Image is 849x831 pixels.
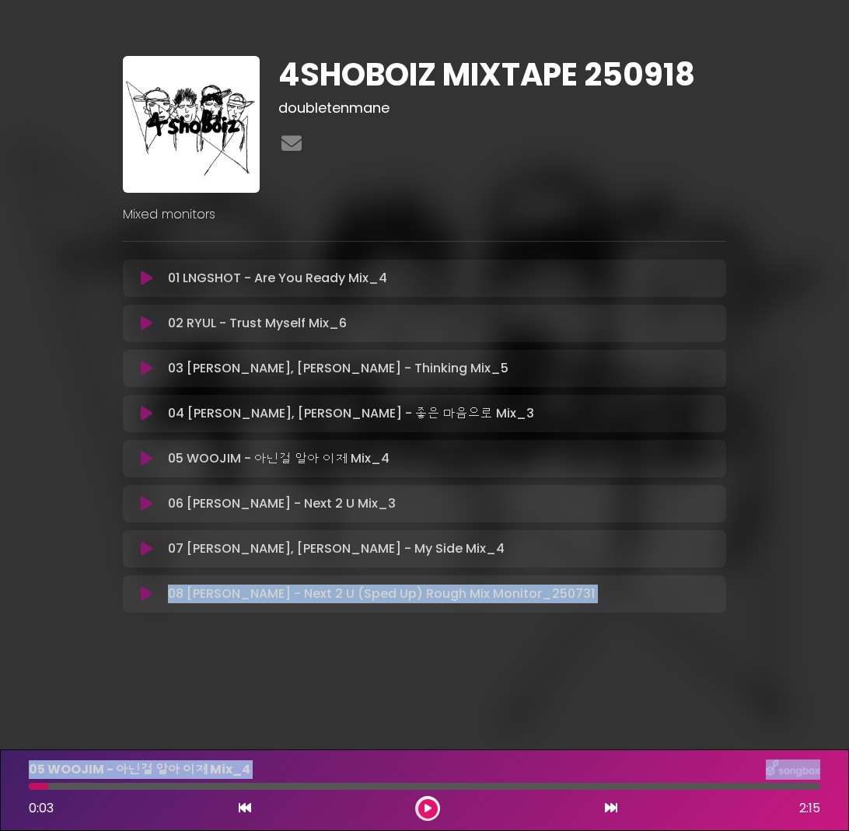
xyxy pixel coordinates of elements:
img: WpJZf4DWQ0Wh4nhxdG2j [123,56,260,193]
h1: 4SHOBOIZ MIXTAPE 250918 [278,56,726,93]
p: 08 [PERSON_NAME] - Next 2 U (Sped Up) Rough Mix Monitor_250731 [168,585,595,603]
p: 06 [PERSON_NAME] - Next 2 U Mix_3 [168,494,396,513]
p: 04 [PERSON_NAME], [PERSON_NAME] - 좋은 마음으로 Mix_3 [168,404,534,423]
p: 05 WOOJIM - 아닌걸 알아 이제 Mix_4 [168,449,390,468]
p: 03 [PERSON_NAME], [PERSON_NAME] - Thinking Mix_5 [168,359,508,378]
p: 02 RYUL - Trust Myself Mix_6 [168,314,347,333]
p: 07 [PERSON_NAME], [PERSON_NAME] - My Side Mix_4 [168,539,505,558]
p: Mixed monitors [123,205,726,224]
h3: doubletenmane [278,100,726,117]
p: 01 LNGSHOT - Are You Ready Mix_4 [168,269,387,288]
